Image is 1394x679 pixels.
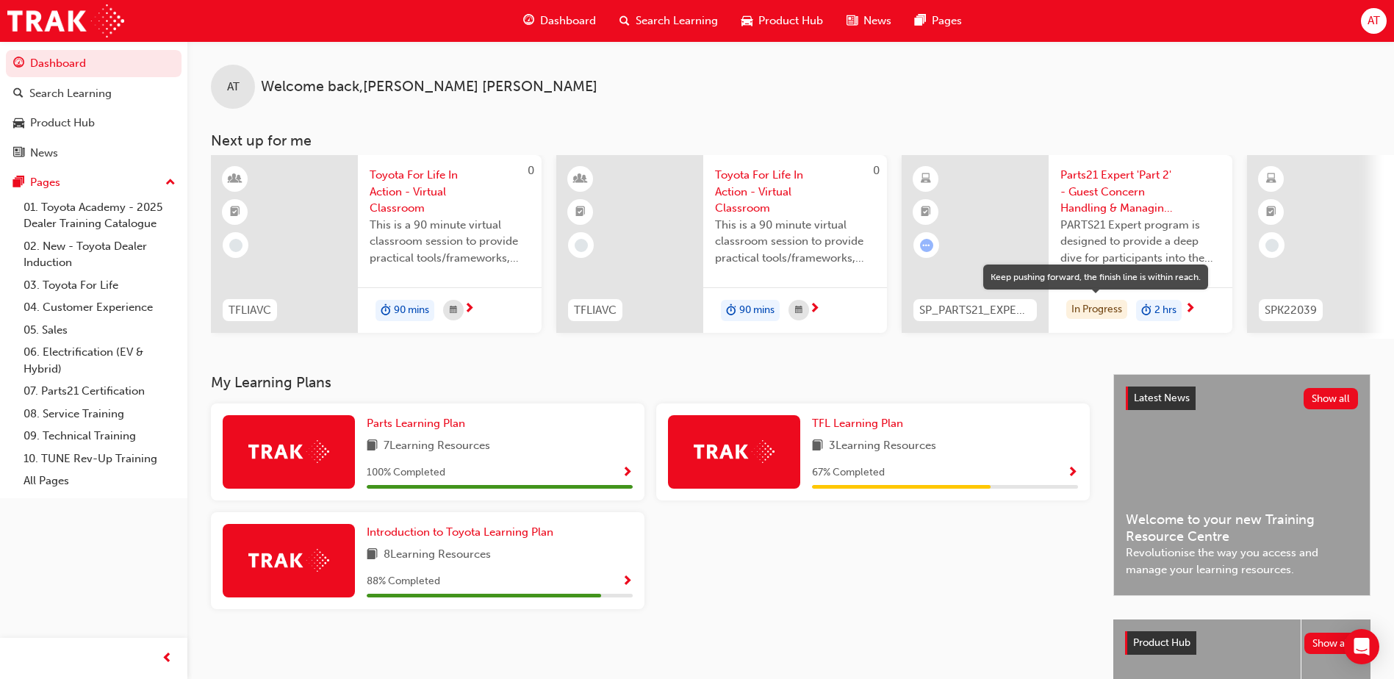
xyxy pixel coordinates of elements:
[18,196,182,235] a: 01. Toyota Academy - 2025 Dealer Training Catalogue
[812,464,885,481] span: 67 % Completed
[1361,8,1387,34] button: AT
[367,546,378,564] span: book-icon
[608,6,730,36] a: search-iconSearch Learning
[18,448,182,470] a: 10. TUNE Rev-Up Training
[227,79,240,96] span: AT
[1066,300,1127,320] div: In Progress
[13,176,24,190] span: pages-icon
[758,12,823,29] span: Product Hub
[230,170,240,189] span: learningResourceType_INSTRUCTOR_LED-icon
[540,12,596,29] span: Dashboard
[384,546,491,564] span: 8 Learning Resources
[863,12,891,29] span: News
[991,270,1201,284] div: Keep pushing forward, the finish line is within reach.
[1265,302,1317,319] span: SPK22039
[622,467,633,480] span: Show Progress
[1133,636,1190,649] span: Product Hub
[30,145,58,162] div: News
[18,341,182,380] a: 06. Electrification (EV & Hybrid)
[575,170,586,189] span: learningResourceType_INSTRUCTOR_LED-icon
[812,417,903,430] span: TFL Learning Plan
[1154,302,1176,319] span: 2 hrs
[835,6,903,36] a: news-iconNews
[903,6,974,36] a: pages-iconPages
[1265,239,1279,252] span: learningRecordVerb_NONE-icon
[523,12,534,30] span: guage-icon
[1344,629,1379,664] div: Open Intercom Messenger
[367,573,440,590] span: 88 % Completed
[30,115,95,132] div: Product Hub
[211,155,542,333] a: 0TFLIAVCToyota For Life In Action - Virtual ClassroomThis is a 90 minute virtual classroom sessio...
[1266,203,1276,222] span: booktick-icon
[511,6,608,36] a: guage-iconDashboard
[162,650,173,668] span: prev-icon
[13,87,24,101] span: search-icon
[1304,633,1359,654] button: Show all
[367,525,553,539] span: Introduction to Toyota Learning Plan
[812,437,823,456] span: book-icon
[367,415,471,432] a: Parts Learning Plan
[921,203,931,222] span: booktick-icon
[7,4,124,37] img: Trak
[1266,170,1276,189] span: learningResourceType_ELEARNING-icon
[367,417,465,430] span: Parts Learning Plan
[622,464,633,482] button: Show Progress
[741,12,752,30] span: car-icon
[13,57,24,71] span: guage-icon
[919,302,1031,319] span: SP_PARTS21_EXPERTP2_1223_EL
[829,437,936,456] span: 3 Learning Resources
[18,425,182,448] a: 09. Technical Training
[1368,12,1380,29] span: AT
[528,164,534,177] span: 0
[921,170,931,189] span: learningResourceType_ELEARNING-icon
[381,301,391,320] span: duration-icon
[450,301,457,320] span: calendar-icon
[6,80,182,107] a: Search Learning
[1185,303,1196,316] span: next-icon
[575,239,588,252] span: learningRecordVerb_NONE-icon
[1060,167,1221,217] span: Parts21 Expert 'Part 2' - Guest Concern Handling & Managing Conflict
[1067,467,1078,480] span: Show Progress
[574,302,617,319] span: TFLIAVC
[394,302,429,319] span: 90 mins
[1126,545,1358,578] span: Revolutionise the way you access and manage your learning resources.
[902,155,1232,333] a: SP_PARTS21_EXPERTP2_1223_ELParts21 Expert 'Part 2' - Guest Concern Handling & Managing ConflictPA...
[1126,387,1358,410] a: Latest NewsShow all
[1304,388,1359,409] button: Show all
[1125,631,1359,655] a: Product HubShow all
[847,12,858,30] span: news-icon
[18,235,182,274] a: 02. New - Toyota Dealer Induction
[230,203,240,222] span: booktick-icon
[18,380,182,403] a: 07. Parts21 Certification
[229,302,271,319] span: TFLIAVC
[812,415,909,432] a: TFL Learning Plan
[370,217,530,267] span: This is a 90 minute virtual classroom session to provide practical tools/frameworks, behaviours a...
[367,437,378,456] span: book-icon
[18,296,182,319] a: 04. Customer Experience
[464,303,475,316] span: next-icon
[636,12,718,29] span: Search Learning
[6,169,182,196] button: Pages
[13,117,24,130] span: car-icon
[248,549,329,572] img: Trak
[18,274,182,297] a: 03. Toyota For Life
[575,203,586,222] span: booktick-icon
[1060,217,1221,267] span: PARTS21 Expert program is designed to provide a deep dive for participants into the framework and...
[622,572,633,591] button: Show Progress
[6,109,182,137] a: Product Hub
[694,440,775,463] img: Trak
[726,301,736,320] span: duration-icon
[6,47,182,169] button: DashboardSearch LearningProduct HubNews
[1141,301,1152,320] span: duration-icon
[1126,511,1358,545] span: Welcome to your new Training Resource Centre
[229,239,242,252] span: learningRecordVerb_NONE-icon
[6,50,182,77] a: Dashboard
[30,174,60,191] div: Pages
[920,239,933,252] span: learningRecordVerb_ATTEMPT-icon
[1113,374,1370,596] a: Latest NewsShow allWelcome to your new Training Resource CentreRevolutionise the way you access a...
[370,167,530,217] span: Toyota For Life In Action - Virtual Classroom
[809,303,820,316] span: next-icon
[165,173,176,193] span: up-icon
